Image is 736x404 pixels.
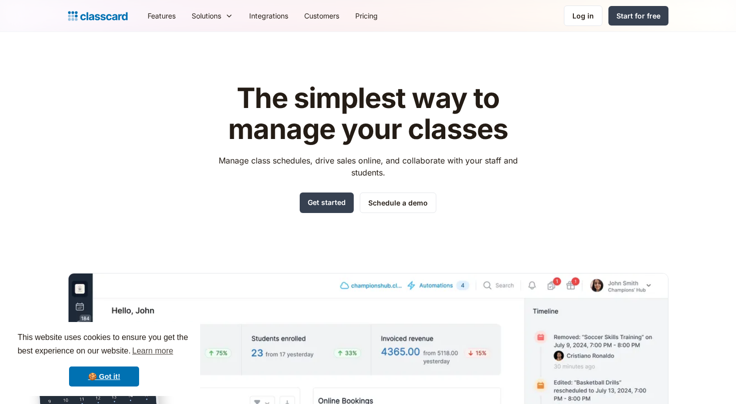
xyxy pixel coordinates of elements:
a: Start for free [608,6,668,25]
div: Solutions [184,4,241,27]
a: Customers [296,4,347,27]
div: Log in [572,10,594,21]
p: Manage class schedules, drive sales online, and collaborate with your staff and students. [209,154,527,178]
span: This website uses cookies to ensure you get the best experience on our website. [18,331,191,358]
div: cookieconsent [8,322,200,396]
h1: The simplest way to manage your classes [209,83,527,144]
a: Schedule a demo [360,192,436,213]
a: learn more about cookies [131,343,175,358]
a: Features [140,4,184,27]
a: Integrations [241,4,296,27]
a: Pricing [347,4,386,27]
div: Solutions [192,10,221,21]
a: Get started [300,192,354,213]
a: Log in [564,5,602,26]
div: Start for free [616,10,660,21]
a: home [68,9,128,23]
a: dismiss cookie message [69,366,139,386]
